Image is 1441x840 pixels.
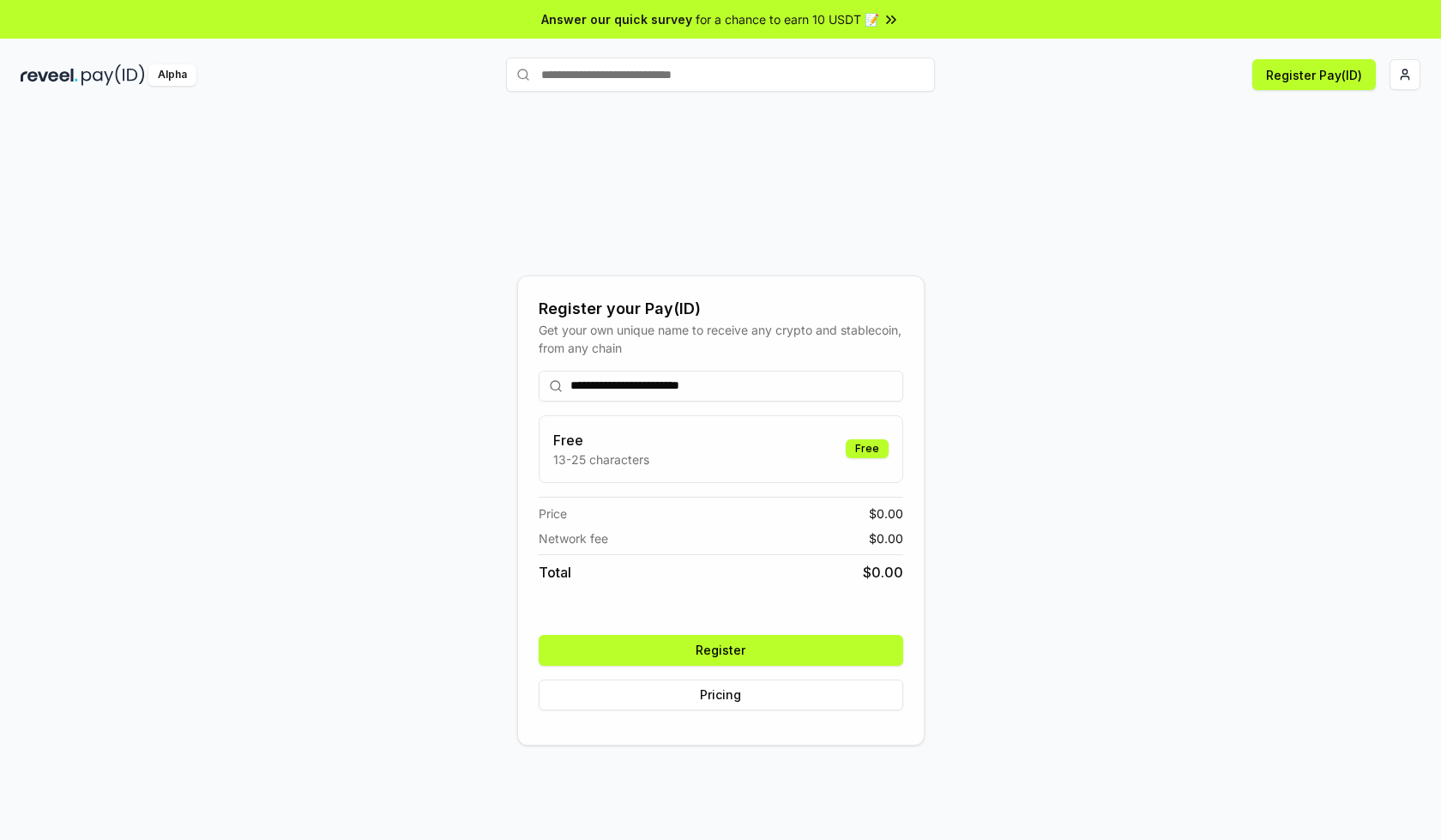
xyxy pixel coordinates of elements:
span: Total [539,562,571,583]
span: $ 0.00 [863,562,903,583]
div: Get your own unique name to receive any crypto and stablecoin, from any chain [539,321,903,357]
div: Register your Pay(ID) [539,297,903,321]
div: Free [846,439,889,458]
span: Answer our quick survey [541,10,692,28]
button: Register Pay(ID) [1252,59,1376,90]
span: $ 0.00 [869,505,903,523]
button: Register [539,635,903,666]
img: reveel_dark [21,64,78,86]
img: pay_id [81,64,145,86]
button: Pricing [539,680,903,710]
span: for a chance to earn 10 USDT 📝 [696,10,879,28]
span: Price [539,505,567,523]
p: 13-25 characters [553,450,649,468]
span: Network fee [539,529,608,547]
div: Alpha [148,64,196,86]
span: $ 0.00 [869,529,903,547]
h3: Free [553,430,649,450]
